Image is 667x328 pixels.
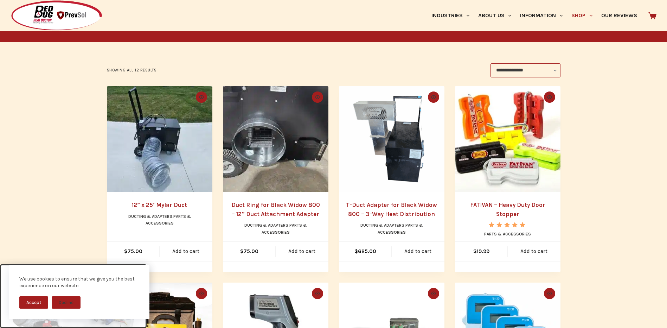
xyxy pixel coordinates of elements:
[124,248,142,254] bdi: 75.00
[196,288,207,299] button: Quick view toggle
[346,201,437,217] a: T-Duct Adapter for Black Widow 800 – 3-Way Heat Distribution
[473,248,477,254] span: $
[19,276,139,289] div: We use cookies to ensure that we give you the best experience on our website.
[107,86,212,192] a: 12” x 25' Mylar Duct
[114,213,205,227] li: ,
[470,201,545,217] a: FATIVAN – Heavy Duty Door Stopper
[196,92,207,103] button: Quick view toggle
[346,222,437,236] li: ,
[428,92,439,103] button: Quick view toggle
[231,201,320,217] a: Duct Ring for Black Widow 800 – 12″ Duct Attachment Adapter
[339,86,444,192] a: T-Duct Adapter for Black Widow 800 – 3-Way Heat Distribution
[240,248,258,254] bdi: 75.00
[19,296,48,309] button: Accept
[508,242,560,261] a: Add to cart: “FATIVAN - Heavy Duty Door Stopper”
[6,3,27,24] button: Open LiveChat chat widget
[262,223,307,235] a: Parts & Accessories
[124,248,128,254] span: $
[455,86,560,192] picture: SIX_SR._COLORS_1024x1024
[128,214,172,219] a: Ducting & Adapters
[107,86,212,192] img: Mylar ducting attached to the Black Widow 800 Propane Heater using the duct ring
[312,92,323,103] button: Quick view toggle
[276,242,328,261] a: Add to cart: “Duct Ring for Black Widow 800 – 12" Duct Attachment Adapter”
[378,223,423,235] a: Parts & Accessories
[473,248,489,254] bdi: 19.99
[392,242,444,261] a: Add to cart: “T-Duct Adapter for Black Widow 800 – 3-Way Heat Distribution”
[52,296,81,309] button: Decline
[455,86,560,192] img: FATIVAN - Heavy Duty Door Stopper
[354,248,376,254] bdi: 625.00
[244,223,288,228] a: Ducting & Adapters
[484,232,531,236] a: Parts & Accessories
[339,86,444,192] img: T-Duct Adapter attached to the Black Widow 800
[223,86,328,192] img: Side of the duct ring attached to the Black Widow 800 Heater
[160,242,212,261] a: Add to cart: “12” x 25' Mylar Duct”
[544,288,555,299] button: Quick view toggle
[132,201,187,208] a: 12” x 25′ Mylar Duct
[490,63,560,77] select: Shop order
[230,222,321,236] li: ,
[489,222,526,244] span: Rated out of 5
[360,223,404,228] a: Ducting & Adapters
[428,288,439,299] button: Quick view toggle
[489,222,526,227] div: Rated 5.00 out of 5
[544,92,555,103] button: Quick view toggle
[354,248,358,254] span: $
[240,248,244,254] span: $
[107,67,157,74] p: Showing all 12 results
[312,288,323,299] button: Quick view toggle
[107,86,212,192] picture: 20250617_135624
[223,86,328,192] a: Duct Ring for Black Widow 800 – 12" Duct Attachment Adapter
